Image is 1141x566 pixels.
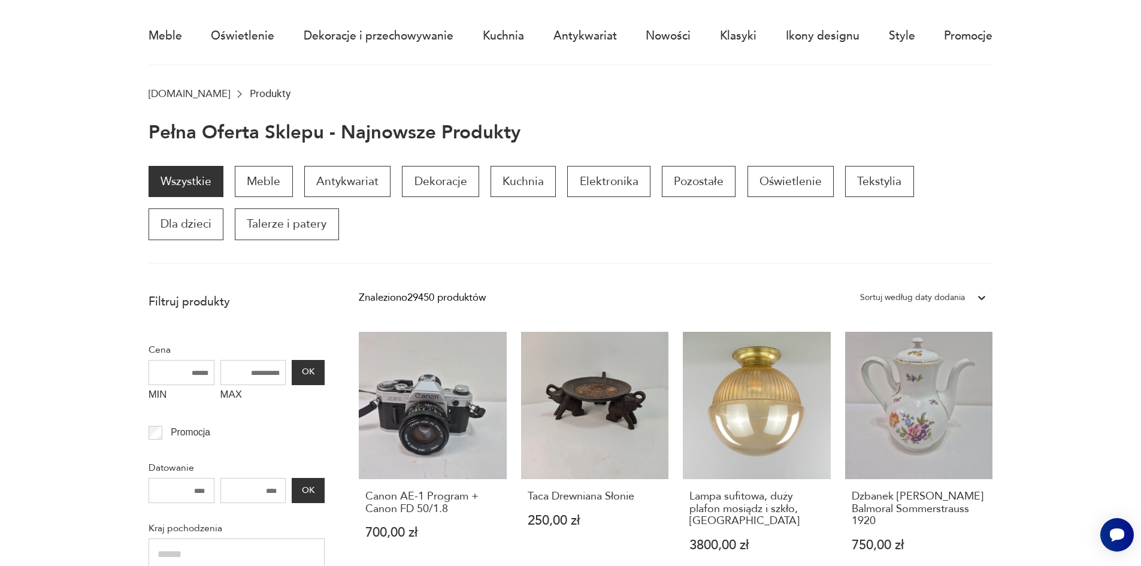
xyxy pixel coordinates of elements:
[235,166,292,197] a: Meble
[149,8,182,63] a: Meble
[211,8,274,63] a: Oświetlenie
[689,491,824,527] h3: Lampa sufitowa, duży plafon mosiądz i szkło, [GEOGRAPHIC_DATA]
[250,88,290,99] p: Produkty
[483,8,524,63] a: Kuchnia
[304,166,391,197] a: Antykwariat
[149,460,325,476] p: Datowanie
[304,8,453,63] a: Dekoracje i przechowywanie
[944,8,992,63] a: Promocje
[171,425,210,440] p: Promocja
[852,539,986,552] p: 750,00 zł
[149,88,230,99] a: [DOMAIN_NAME]
[220,385,286,408] label: MAX
[860,290,965,305] div: Sortuj według daty dodania
[889,8,915,63] a: Style
[359,290,486,305] div: Znaleziono 29450 produktów
[786,8,859,63] a: Ikony designu
[149,208,223,240] a: Dla dzieci
[149,294,325,310] p: Filtruj produkty
[402,166,479,197] a: Dekoracje
[845,166,913,197] a: Tekstylia
[646,8,691,63] a: Nowości
[553,8,617,63] a: Antykwariat
[235,208,338,240] a: Talerze i patery
[1100,518,1134,552] iframe: Smartsupp widget button
[149,385,214,408] label: MIN
[528,514,662,527] p: 250,00 zł
[491,166,556,197] a: Kuchnia
[567,166,650,197] a: Elektronika
[365,491,500,515] h3: Canon AE-1 Program + Canon FD 50/1.8
[662,166,736,197] a: Pozostałe
[720,8,756,63] a: Klasyki
[689,539,824,552] p: 3800,00 zł
[852,491,986,527] h3: Dzbanek [PERSON_NAME] Balmoral Sommerstrauss 1920
[292,478,324,503] button: OK
[747,166,834,197] a: Oświetlenie
[365,526,500,539] p: 700,00 zł
[149,520,325,536] p: Kraj pochodzenia
[149,342,325,358] p: Cena
[149,123,520,143] h1: Pełna oferta sklepu - najnowsze produkty
[528,491,662,503] h3: Taca Drewniana Słonie
[149,166,223,197] a: Wszystkie
[292,360,324,385] button: OK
